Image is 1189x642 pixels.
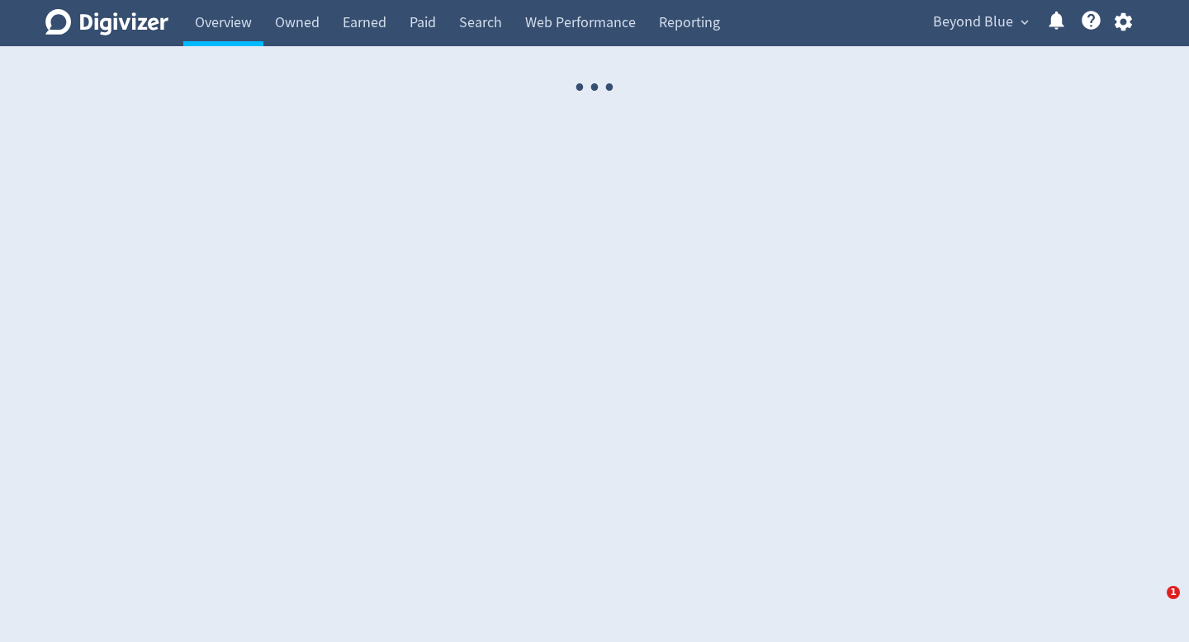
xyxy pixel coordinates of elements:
[587,46,602,130] span: ·
[927,9,1033,35] button: Beyond Blue
[1133,586,1172,625] iframe: Intercom live chat
[1017,15,1032,30] span: expand_more
[572,46,587,130] span: ·
[1167,586,1180,599] span: 1
[602,46,617,130] span: ·
[933,9,1013,35] span: Beyond Blue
